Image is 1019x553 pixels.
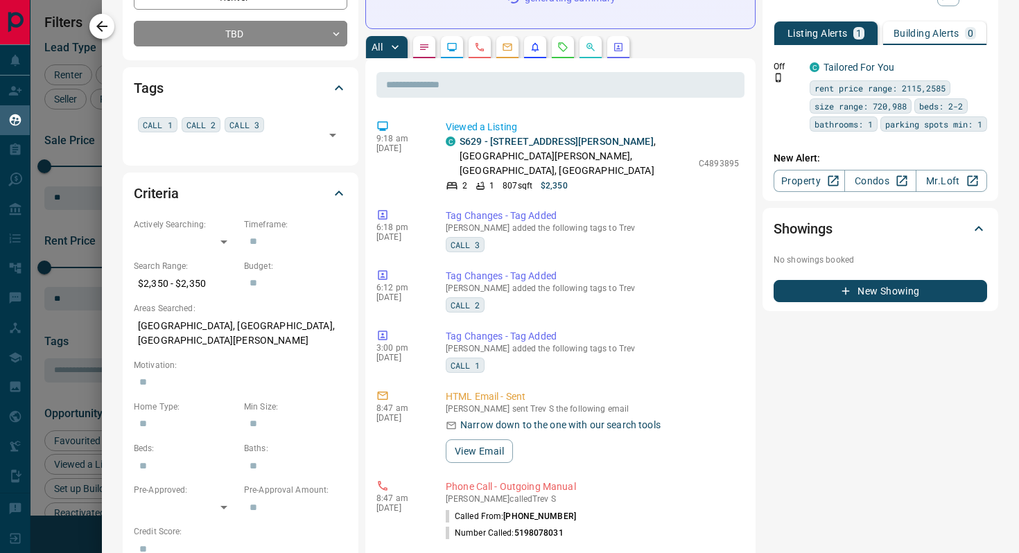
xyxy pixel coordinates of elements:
p: Areas Searched: [134,302,347,315]
p: 1 [856,28,862,38]
svg: Emails [502,42,513,53]
a: Property [774,170,845,192]
p: Home Type: [134,401,237,413]
p: Narrow down to the one with our search tools [460,418,661,432]
p: C4893895 [699,157,739,170]
p: Actively Searching: [134,218,237,231]
p: [DATE] [376,232,425,242]
p: 8:47 am [376,403,425,413]
svg: Push Notification Only [774,73,783,82]
span: CALL 3 [229,118,259,132]
span: CALL 1 [451,358,480,372]
span: size range: 720,988 [815,99,907,113]
p: [PERSON_NAME] added the following tags to Trev [446,223,739,233]
p: 2 [462,179,467,192]
span: CALL 2 [186,118,216,132]
p: Pre-Approval Amount: [244,484,347,496]
p: Min Size: [244,401,347,413]
p: 3:00 pm [376,343,425,353]
p: 6:18 pm [376,222,425,232]
div: condos.ca [446,137,455,146]
div: Tags [134,71,347,105]
svg: Notes [419,42,430,53]
p: 9:18 am [376,134,425,143]
span: bathrooms: 1 [815,117,873,131]
p: Pre-Approved: [134,484,237,496]
p: [PERSON_NAME] added the following tags to Trev [446,344,739,353]
div: Showings [774,212,987,245]
p: Budget: [244,260,347,272]
svg: Opportunities [585,42,596,53]
p: Building Alerts [894,28,959,38]
p: 1 [489,179,494,192]
p: Viewed a Listing [446,120,739,134]
p: [DATE] [376,353,425,362]
p: [DATE] [376,413,425,423]
h2: Criteria [134,182,179,204]
p: [PERSON_NAME] called Trev S [446,494,739,504]
p: 0 [968,28,973,38]
p: Beds: [134,442,237,455]
p: Motivation: [134,359,347,371]
h2: Showings [774,218,833,240]
p: 8:47 am [376,493,425,503]
a: S629 - [STREET_ADDRESS][PERSON_NAME] [460,136,654,147]
p: Listing Alerts [787,28,848,38]
p: [DATE] [376,143,425,153]
p: [DATE] [376,503,425,513]
p: [GEOGRAPHIC_DATA], [GEOGRAPHIC_DATA], [GEOGRAPHIC_DATA][PERSON_NAME] [134,315,347,352]
p: 807 sqft [503,179,532,192]
p: Phone Call - Outgoing Manual [446,480,739,494]
p: New Alert: [774,151,987,166]
p: 6:12 pm [376,283,425,292]
svg: Lead Browsing Activity [446,42,458,53]
p: [PERSON_NAME] added the following tags to Trev [446,283,739,293]
p: Credit Score: [134,525,347,538]
p: [DATE] [376,292,425,302]
span: parking spots min: 1 [885,117,982,131]
svg: Calls [474,42,485,53]
p: $2,350 [541,179,568,192]
p: HTML Email - Sent [446,389,739,404]
h2: Tags [134,77,163,99]
div: TBD [134,21,347,46]
p: , [GEOGRAPHIC_DATA][PERSON_NAME], [GEOGRAPHIC_DATA], [GEOGRAPHIC_DATA] [460,134,692,178]
a: Condos [844,170,916,192]
span: beds: 2-2 [919,99,963,113]
svg: Listing Alerts [530,42,541,53]
p: Number Called: [446,527,564,539]
span: [PHONE_NUMBER] [503,511,576,521]
p: Tag Changes - Tag Added [446,209,739,223]
button: Open [323,125,342,145]
p: All [372,42,383,52]
button: View Email [446,439,513,463]
span: CALL 2 [451,298,480,312]
a: Tailored For You [824,62,894,73]
div: Criteria [134,177,347,210]
p: Tag Changes - Tag Added [446,269,739,283]
a: Mr.Loft [916,170,987,192]
svg: Requests [557,42,568,53]
p: Baths: [244,442,347,455]
span: 5198078031 [514,528,564,538]
p: Off [774,60,801,73]
p: Search Range: [134,260,237,272]
svg: Agent Actions [613,42,624,53]
button: New Showing [774,280,987,302]
span: rent price range: 2115,2585 [815,81,946,95]
span: CALL 3 [451,238,480,252]
span: CALL 1 [143,118,173,132]
p: Tag Changes - Tag Added [446,329,739,344]
div: condos.ca [810,62,819,72]
p: [PERSON_NAME] sent Trev S the following email [446,404,739,414]
p: Timeframe: [244,218,347,231]
p: $2,350 - $2,350 [134,272,237,295]
p: No showings booked [774,254,987,266]
p: Called From: [446,510,576,523]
